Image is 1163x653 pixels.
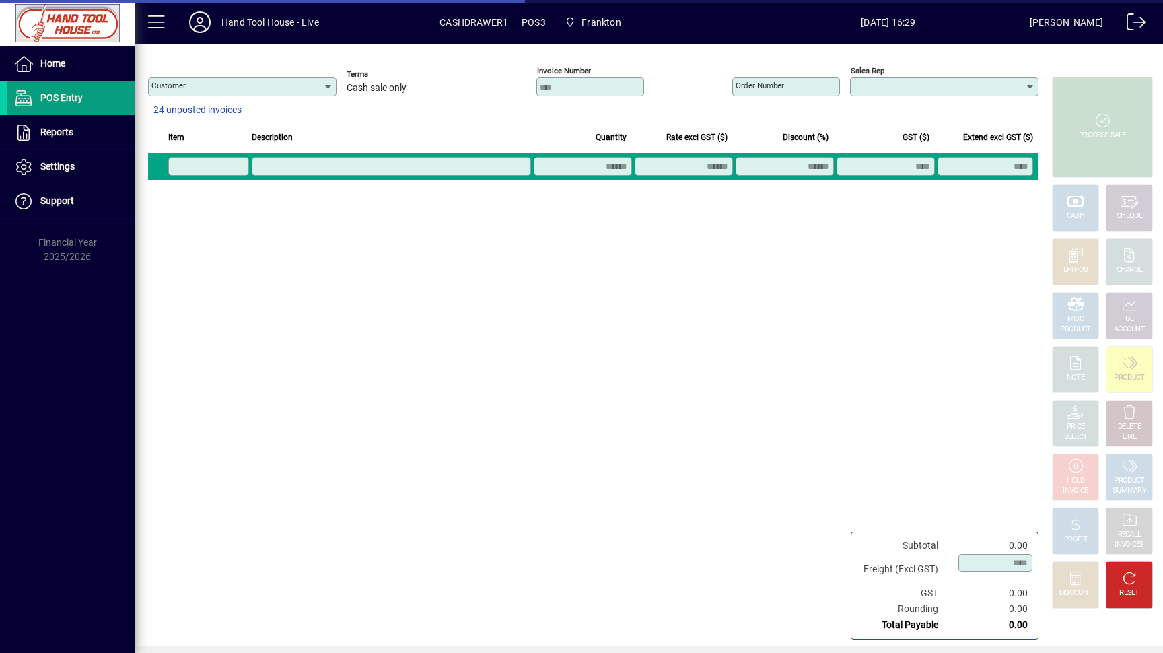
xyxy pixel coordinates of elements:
[40,58,65,69] span: Home
[347,83,407,94] span: Cash sale only
[1067,422,1085,432] div: PRICE
[151,81,186,90] mat-label: Customer
[1064,432,1088,442] div: SELECT
[40,161,75,172] span: Settings
[168,130,184,145] span: Item
[148,98,247,123] button: 24 unposted invoices
[7,184,135,218] a: Support
[857,538,952,553] td: Subtotal
[666,130,728,145] span: Rate excl GST ($)
[783,130,829,145] span: Discount (%)
[40,92,83,103] span: POS Entry
[1063,486,1088,496] div: INVOICE
[7,116,135,149] a: Reports
[952,586,1032,601] td: 0.00
[221,11,319,33] div: Hand Tool House - Live
[857,553,952,586] td: Freight (Excl GST)
[1064,535,1087,545] div: PROFIT
[857,586,952,601] td: GST
[1117,211,1142,221] div: CHEQUE
[1114,324,1145,335] div: ACCOUNT
[857,617,952,633] td: Total Payable
[40,195,74,206] span: Support
[747,11,1030,33] span: [DATE] 16:29
[1059,588,1092,598] div: DISCOUNT
[1119,588,1139,598] div: RESET
[952,601,1032,617] td: 0.00
[851,66,884,75] mat-label: Sales rep
[1063,265,1088,275] div: EFTPOS
[1067,373,1084,383] div: NOTE
[522,11,546,33] span: POS3
[1067,314,1084,324] div: MISC
[1114,373,1144,383] div: PRODUCT
[252,130,293,145] span: Description
[40,127,73,137] span: Reports
[1118,422,1141,432] div: DELETE
[1030,11,1103,33] div: [PERSON_NAME]
[1123,432,1136,442] div: LINE
[736,81,784,90] mat-label: Order number
[439,11,508,33] span: CASHDRAWER1
[903,130,929,145] span: GST ($)
[7,47,135,81] a: Home
[857,601,952,617] td: Rounding
[1067,211,1084,221] div: CASH
[1117,265,1143,275] div: CHARGE
[347,70,427,79] span: Terms
[1117,3,1146,46] a: Logout
[952,538,1032,553] td: 0.00
[153,103,242,117] span: 24 unposted invoices
[596,130,627,145] span: Quantity
[1114,476,1144,486] div: PRODUCT
[1113,486,1146,496] div: SUMMARY
[1118,530,1141,540] div: RECALL
[1079,131,1126,141] div: PROCESS SALE
[952,617,1032,633] td: 0.00
[1125,314,1134,324] div: GL
[1115,540,1143,550] div: INVOICES
[178,10,221,34] button: Profile
[1060,324,1090,335] div: PRODUCT
[7,150,135,184] a: Settings
[1067,476,1084,486] div: HOLD
[963,130,1033,145] span: Extend excl GST ($)
[581,11,621,33] span: Frankton
[537,66,591,75] mat-label: Invoice number
[559,10,627,34] span: Frankton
